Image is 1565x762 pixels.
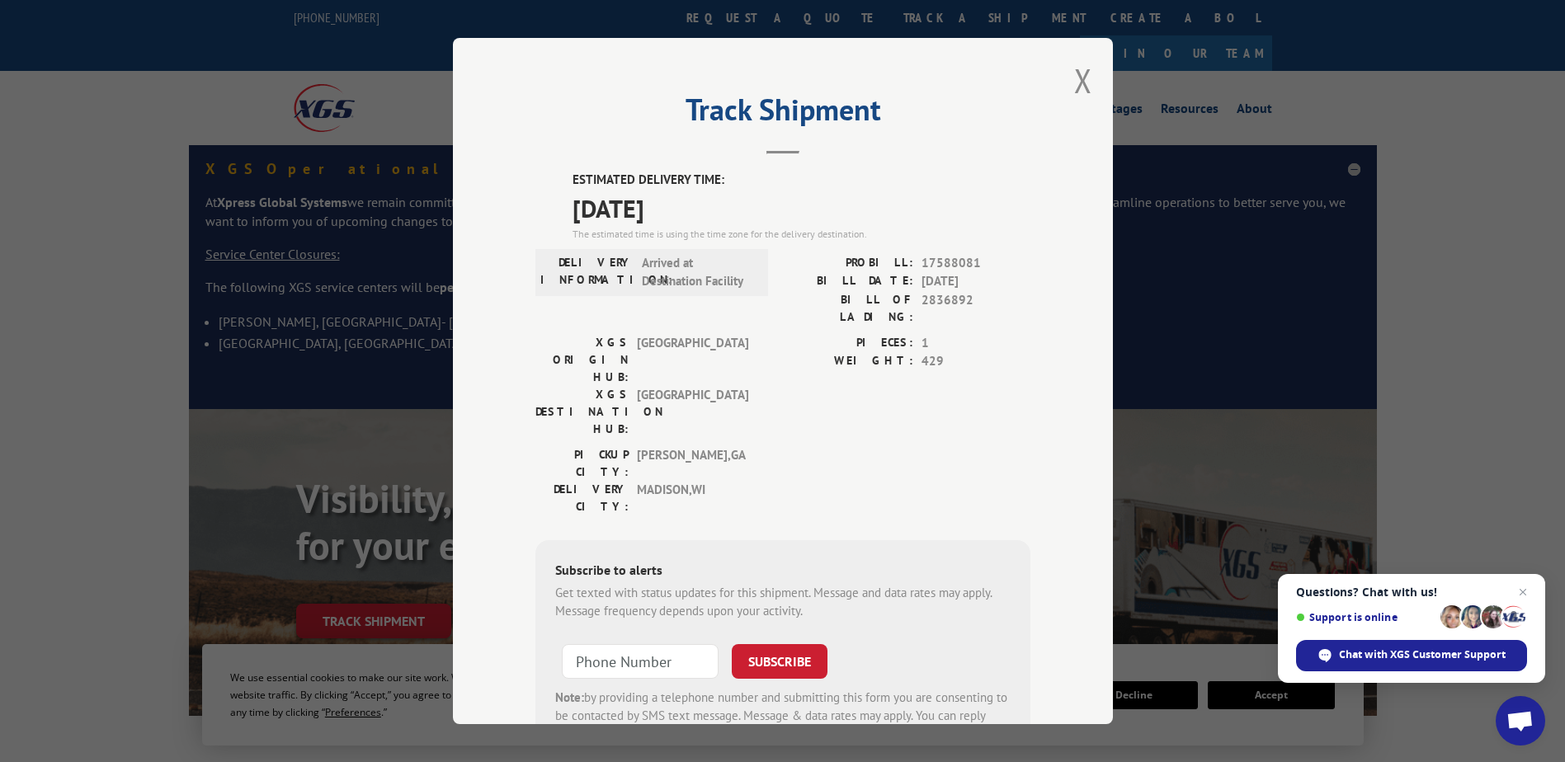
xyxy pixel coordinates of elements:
[535,386,629,438] label: XGS DESTINATION HUB:
[555,689,1011,745] div: by providing a telephone number and submitting this form you are consenting to be contacted by SM...
[637,481,748,515] span: MADISON , WI
[732,644,827,679] button: SUBSCRIBE
[783,334,913,353] label: PIECES:
[637,386,748,438] span: [GEOGRAPHIC_DATA]
[573,190,1030,227] span: [DATE]
[562,644,719,679] input: Phone Number
[922,254,1030,273] span: 17588081
[573,171,1030,190] label: ESTIMATED DELIVERY TIME:
[1296,586,1527,599] span: Questions? Chat with us!
[573,227,1030,242] div: The estimated time is using the time zone for the delivery destination.
[555,689,584,705] strong: Note:
[535,446,629,481] label: PICKUP CITY:
[1296,640,1527,671] span: Chat with XGS Customer Support
[535,334,629,386] label: XGS ORIGIN HUB:
[783,272,913,291] label: BILL DATE:
[922,272,1030,291] span: [DATE]
[555,560,1011,584] div: Subscribe to alerts
[637,446,748,481] span: [PERSON_NAME] , GA
[783,254,913,273] label: PROBILL:
[783,352,913,371] label: WEIGHT:
[783,291,913,326] label: BILL OF LADING:
[1074,59,1092,102] button: Close modal
[1339,647,1506,662] span: Chat with XGS Customer Support
[922,334,1030,353] span: 1
[535,481,629,515] label: DELIVERY CITY:
[642,254,753,291] span: Arrived at Destination Facility
[922,291,1030,326] span: 2836892
[922,352,1030,371] span: 429
[637,334,748,386] span: [GEOGRAPHIC_DATA]
[540,254,634,291] label: DELIVERY INFORMATION:
[1296,611,1435,623] span: Support is online
[535,98,1030,129] h2: Track Shipment
[1496,696,1545,746] a: Open chat
[555,584,1011,621] div: Get texted with status updates for this shipment. Message and data rates may apply. Message frequ...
